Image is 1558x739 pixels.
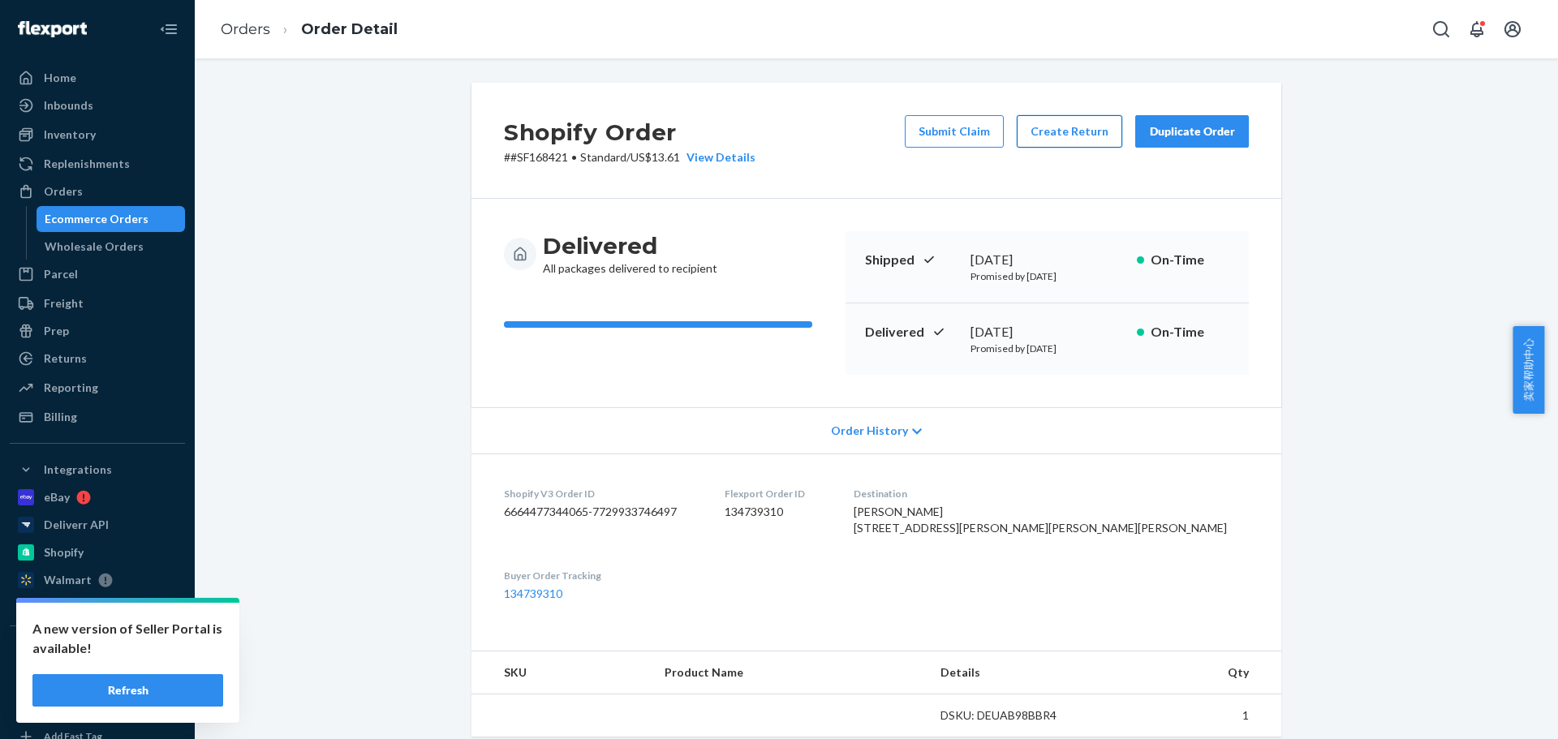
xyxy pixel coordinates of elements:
a: Shopify Fast Tags [10,694,185,720]
span: Order History [831,423,908,439]
a: Home [10,65,185,91]
img: Flexport logo [18,21,87,37]
a: Walmart [10,567,185,593]
ol: breadcrumbs [208,6,411,54]
th: Details [927,651,1106,694]
td: 1 [1106,694,1281,737]
div: [DATE] [971,323,1124,342]
button: Create Return [1017,115,1122,148]
p: On-Time [1151,323,1229,342]
p: Delivered [865,323,958,342]
dd: 6664477344065-7729933746497 [504,504,699,520]
div: Walmart [44,572,92,588]
button: Refresh [32,674,223,707]
button: Integrations [10,457,185,483]
a: Freight [10,290,185,316]
dt: Buyer Order Tracking [504,569,699,582]
div: Shopify [44,544,84,561]
button: 卖家帮助中心 [1513,326,1544,414]
p: On-Time [1151,251,1229,269]
button: Submit Claim [905,115,1004,148]
div: Duplicate Order [1149,123,1235,140]
a: Replenishments [10,151,185,177]
div: Inventory [44,127,96,143]
a: 134739310 [504,586,562,600]
dt: Shopify V3 Order ID [504,487,699,501]
a: Orders [221,20,270,38]
a: Prep [10,318,185,344]
a: Billing [10,404,185,430]
a: Order Detail [301,20,398,38]
div: Billing [44,409,77,425]
dt: Destination [854,487,1249,501]
a: Wholesale Orders [37,234,186,260]
div: All packages delivered to recipient [543,231,717,277]
div: Replenishments [44,156,130,172]
a: Add Integration [10,599,185,619]
p: # #SF168421 / US$13.61 [504,149,755,165]
a: Returns [10,346,185,372]
div: Freight [44,295,84,311]
div: [DATE] [971,251,1124,269]
a: Orders [10,178,185,204]
p: Shipped [865,251,958,269]
th: Qty [1106,651,1281,694]
a: Deliverr API [10,512,185,538]
p: A new version of Seller Portal is available! [32,619,223,658]
a: Inbounds [10,92,185,118]
a: eBay Fast Tags [10,667,185,693]
button: Duplicate Order [1135,115,1249,148]
p: Promised by [DATE] [971,342,1124,355]
a: Shopify [10,539,185,565]
div: Orders [44,183,83,200]
button: Open account menu [1496,13,1529,45]
th: Product Name [652,651,927,694]
div: Wholesale Orders [45,238,144,255]
span: Standard [580,150,626,164]
div: DSKU: DEUAB98BBR4 [940,707,1093,724]
dd: 134739310 [725,504,827,520]
th: SKU [471,651,652,694]
button: Open notifications [1461,13,1493,45]
div: eBay [44,489,70,505]
a: eBay [10,484,185,510]
h3: Delivered [543,231,717,260]
div: Integrations [44,462,112,478]
a: Ecommerce Orders [37,206,186,232]
button: Close Navigation [153,13,185,45]
button: Open Search Box [1425,13,1457,45]
dt: Flexport Order ID [725,487,827,501]
div: Inbounds [44,97,93,114]
a: Inventory [10,122,185,148]
button: Fast Tags [10,639,185,665]
div: Ecommerce Orders [45,211,148,227]
div: Home [44,70,76,86]
div: Returns [44,350,87,367]
a: Parcel [10,261,185,287]
p: Promised by [DATE] [971,269,1124,283]
button: View Details [680,149,755,165]
h2: Shopify Order [504,115,755,149]
div: Prep [44,323,69,339]
div: Reporting [44,380,98,396]
div: Parcel [44,266,78,282]
span: [PERSON_NAME] [STREET_ADDRESS][PERSON_NAME][PERSON_NAME][PERSON_NAME] [854,505,1227,535]
a: Reporting [10,375,185,401]
span: • [571,150,577,164]
div: Deliverr API [44,517,109,533]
